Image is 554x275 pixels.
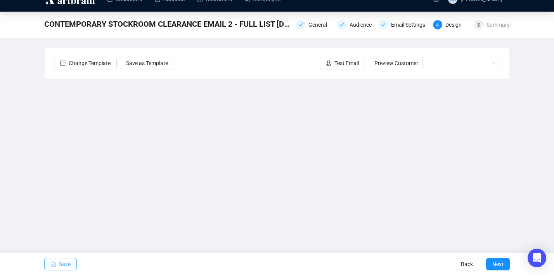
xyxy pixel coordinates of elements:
[486,258,510,270] button: Next
[492,253,504,275] span: Next
[436,22,439,28] span: 4
[337,20,374,29] div: Audience
[308,20,332,29] div: General
[445,20,466,29] div: Design
[320,57,365,69] button: Test Email
[391,20,430,29] div: Email Settings
[326,60,331,66] span: experiment
[461,253,473,275] span: Back
[334,59,359,67] span: Test Email
[44,18,291,30] span: CONTEMPORARY STOCKROOM CLEARANCE EMAIL 2 - FULL LIST 5.10.25 12pm
[486,20,510,29] div: Summary
[350,20,376,29] div: Audience
[339,22,344,27] span: check
[381,22,386,27] span: check
[477,22,480,28] span: 5
[433,20,469,29] div: 4Design
[528,249,546,267] div: Open Intercom Messenger
[120,57,174,69] button: Save as Template
[296,20,332,29] div: General
[455,258,479,270] button: Back
[126,59,168,67] span: Save as Template
[298,22,303,27] span: check
[69,59,111,67] span: Change Template
[44,258,77,270] button: Save
[59,253,71,275] span: Save
[379,20,428,29] div: Email Settings
[60,60,66,66] span: layout
[374,60,419,66] span: Preview Customer:
[54,57,117,69] button: Change Template
[50,261,56,267] span: save
[474,20,510,29] div: 5Summary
